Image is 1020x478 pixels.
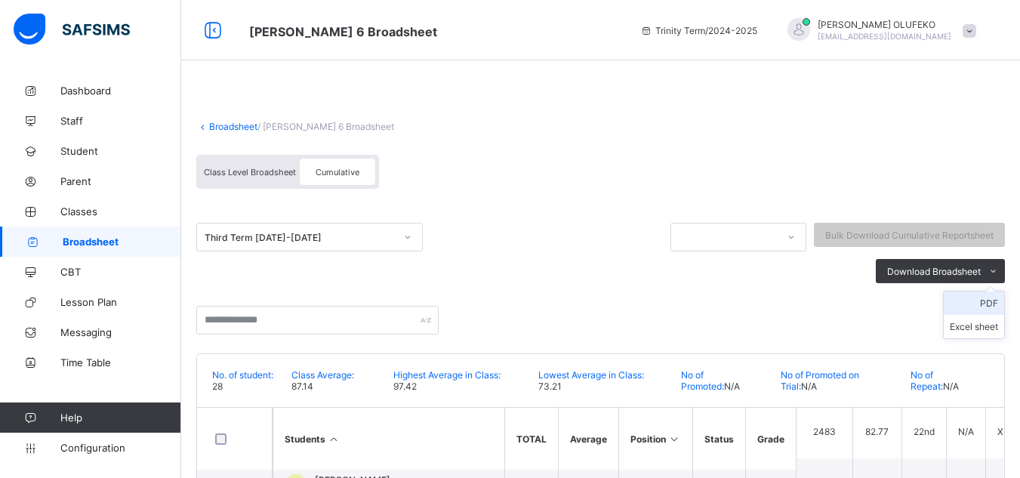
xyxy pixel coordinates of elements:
i: Sort in Descending Order [668,433,681,445]
span: 28 [212,381,223,392]
span: 22nd [914,426,935,437]
span: Time Table [60,356,181,369]
div: Third Term [DATE]-[DATE] [205,232,395,243]
span: No of Promoted on Trial: [781,369,859,392]
span: Messaging [60,326,181,338]
span: 97.42 [393,381,417,392]
div: DEBORAHOLUFEKO [772,18,984,43]
span: Class Average: [291,369,354,381]
span: No of Promoted: [681,369,724,392]
span: Download Broadsheet [887,266,981,277]
span: session/term information [640,25,757,36]
span: Classes [60,205,181,217]
span: CBT [60,266,181,278]
span: Student [60,145,181,157]
th: Status [692,408,745,470]
th: Position [618,408,692,470]
li: dropdown-list-item-text-1 [944,315,1004,338]
span: Highest Average in Class: [393,369,501,381]
span: X [997,426,1003,437]
span: / [PERSON_NAME] 6 Broadsheet [257,121,394,132]
span: 2483 [808,426,841,437]
a: Broadsheet [209,121,257,132]
span: 82.77 [864,426,890,437]
i: Sort Ascending [328,433,341,445]
span: N/A [724,381,740,392]
span: Bulk Download Cumulative Reportsheet [825,230,994,241]
span: [EMAIL_ADDRESS][DOMAIN_NAME] [818,32,951,41]
span: Staff [60,115,181,127]
span: Lowest Average in Class: [538,369,644,381]
span: Lesson Plan [60,296,181,308]
span: Broadsheet [63,236,181,248]
span: Cumulative [316,167,359,177]
span: N/A [943,381,959,392]
span: N/A [801,381,817,392]
span: 87.14 [291,381,313,392]
span: [PERSON_NAME] OLUFEKO [818,19,951,30]
li: dropdown-list-item-text-0 [944,291,1004,315]
th: Average [558,408,618,470]
span: Help [60,412,180,424]
img: safsims [14,14,130,45]
th: Grade [745,408,796,470]
span: Configuration [60,442,180,454]
span: 73.21 [538,381,562,392]
th: TOTAL [504,408,558,470]
span: No of Repeat: [911,369,943,392]
span: Dashboard [60,85,181,97]
span: Class Arm Broadsheet [249,24,437,39]
span: Class Level Broadsheet [204,167,296,177]
span: No. of student: [212,369,273,381]
span: N/A [958,426,974,437]
span: Parent [60,175,181,187]
th: Students [273,408,499,470]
